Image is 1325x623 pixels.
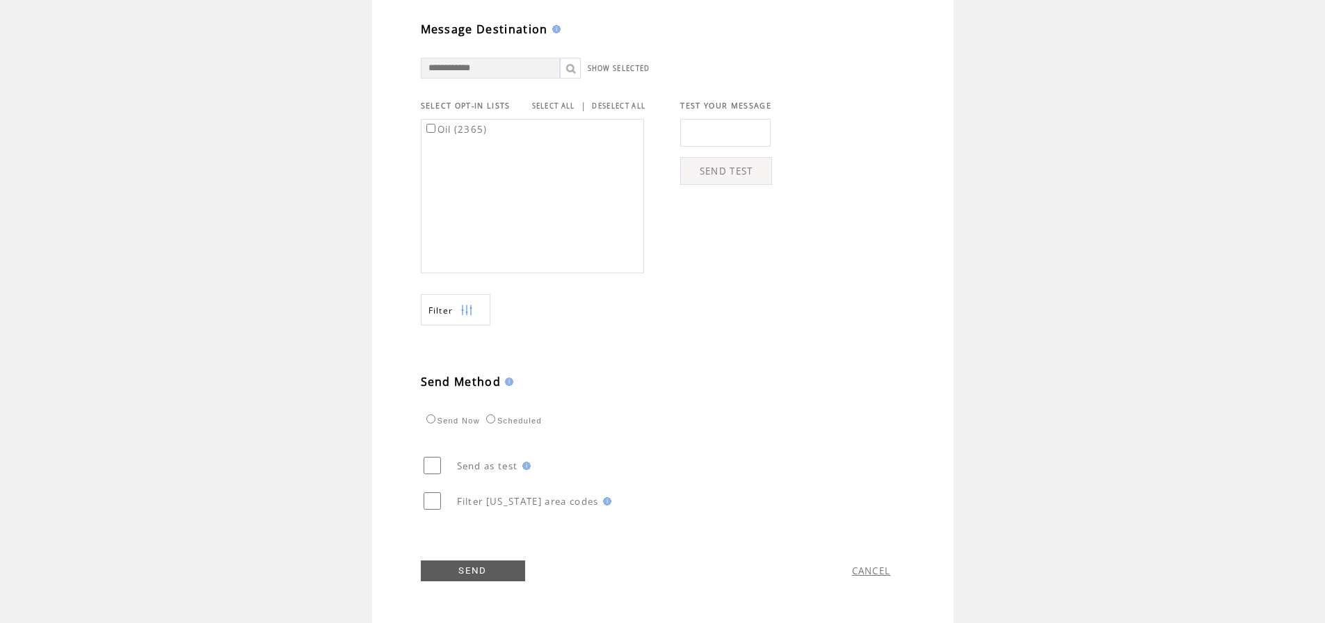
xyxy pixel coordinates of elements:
a: SEND [421,560,525,581]
img: filters.png [460,295,473,326]
span: TEST YOUR MESSAGE [680,101,771,111]
img: help.gif [599,497,611,505]
img: help.gif [518,462,531,470]
label: Oil (2365) [424,123,488,136]
span: Show filters [428,305,453,316]
a: SEND TEST [680,157,772,185]
input: Scheduled [486,414,495,423]
span: SELECT OPT-IN LISTS [421,101,511,111]
img: help.gif [501,378,513,386]
a: SHOW SELECTED [588,64,650,73]
span: | [581,99,586,112]
span: Send as test [457,460,518,472]
input: Send Now [426,414,435,423]
input: Oil (2365) [426,124,435,133]
span: Message Destination [421,22,548,37]
label: Send Now [423,416,480,425]
span: Filter [US_STATE] area codes [457,495,599,508]
img: help.gif [548,25,561,33]
a: SELECT ALL [532,102,575,111]
a: DESELECT ALL [592,102,645,111]
a: CANCEL [852,565,891,577]
a: Filter [421,294,490,325]
span: Send Method [421,374,501,389]
label: Scheduled [483,416,542,425]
